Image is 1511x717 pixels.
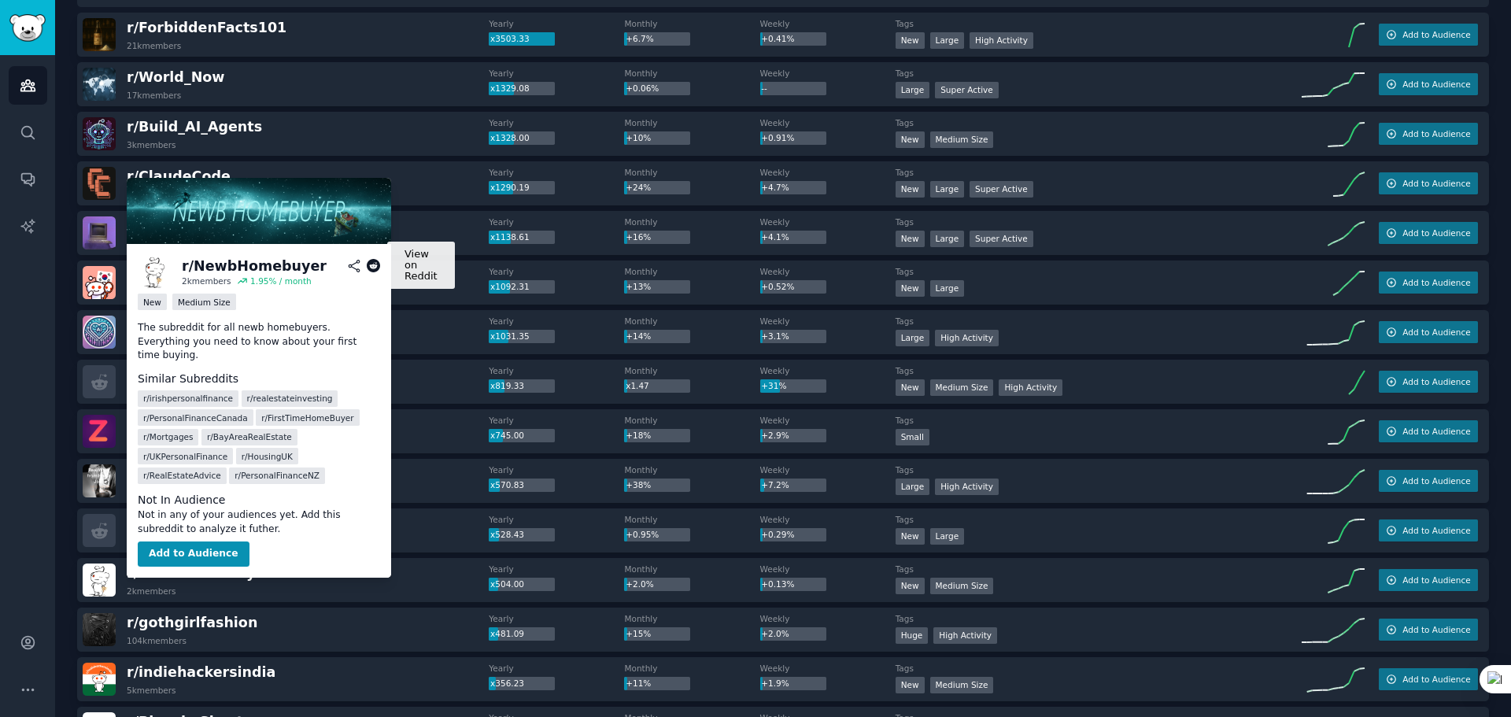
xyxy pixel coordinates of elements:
span: +10% [626,133,651,142]
span: x819.33 [490,381,524,390]
span: r/ gothgirlfashion [127,615,257,630]
dt: Tags [896,613,1302,624]
button: Add to Audience [1379,371,1478,393]
img: indiehackersindia [83,663,116,696]
div: Super Active [935,82,999,98]
div: 2k members [127,586,176,597]
span: x1290.19 [490,183,530,192]
div: New [138,294,167,310]
div: New [896,181,925,198]
button: Add to Audience [1379,24,1478,46]
dt: Yearly [489,663,624,674]
span: r/ irishpersonalfinance [143,393,233,404]
span: Add to Audience [1402,227,1470,238]
dt: Monthly [624,216,759,227]
div: High Activity [999,379,1062,396]
span: r/ Mortgages [143,431,193,442]
span: +0.95% [626,530,659,539]
img: MyBoyfriendIsAI [83,316,116,349]
img: NewbHomebuyer [83,564,116,597]
span: r/ PersonalFinanceCanada [143,412,248,423]
span: x356.23 [490,678,524,688]
dt: Weekly [760,365,896,376]
span: r/ World_Now [127,69,224,85]
dt: Yearly [489,216,624,227]
div: 104k members [127,635,187,646]
span: +0.52% [761,282,794,291]
img: zepto [83,415,116,448]
div: New [896,32,925,49]
img: KoreaSeoulBeauty [83,266,116,299]
dt: Weekly [760,18,896,29]
dt: Yearly [489,117,624,128]
div: Large [896,82,930,98]
div: 5k members [127,685,176,696]
div: Medium Size [930,677,994,693]
span: Add to Audience [1402,327,1470,338]
img: ForbiddenFacts101 [83,18,116,51]
span: x481.09 [490,629,524,638]
dt: Monthly [624,117,759,128]
button: Add to Audience [1379,172,1478,194]
div: Medium Size [930,131,994,148]
dt: Weekly [760,415,896,426]
dt: Weekly [760,117,896,128]
dt: Weekly [760,167,896,178]
div: Large [930,231,965,247]
dt: Monthly [624,464,759,475]
div: r/ NewbHomebuyer [182,257,327,276]
dt: Tags [896,117,1302,128]
span: +38% [626,480,651,490]
span: Add to Audience [1402,79,1470,90]
img: ClaudeCode [83,167,116,200]
img: NewbHomebuyer [127,178,391,244]
dt: Weekly [760,216,896,227]
dt: Yearly [489,464,624,475]
img: GummySearch logo [9,14,46,42]
div: Medium Size [172,294,236,310]
span: +13% [626,282,651,291]
span: Add to Audience [1402,128,1470,139]
span: +15% [626,629,651,638]
dt: Yearly [489,18,624,29]
span: +16% [626,232,651,242]
dt: Yearly [489,365,624,376]
dd: Not in any of your audiences yet. Add this subreddit to analyze it futher. [138,508,380,536]
div: Large [930,181,965,198]
button: Add to Audience [1379,73,1478,95]
dt: Weekly [760,514,896,525]
span: +4.7% [761,183,789,192]
span: +31% [761,381,786,390]
div: Huge [896,627,929,644]
dt: Monthly [624,316,759,327]
dt: Not In Audience [138,492,380,508]
button: Add to Audience [1379,123,1478,145]
div: New [896,677,925,693]
div: Small [896,429,929,445]
span: +18% [626,431,651,440]
span: r/ ForbiddenFacts101 [127,20,286,35]
div: 2k members [182,275,231,286]
span: x1328.00 [490,133,530,142]
div: Super Active [970,181,1033,198]
div: High Activity [935,479,999,495]
span: Add to Audience [1402,475,1470,486]
span: r/ ClaudeCode [127,168,231,184]
dt: Weekly [760,564,896,575]
dt: Weekly [760,663,896,674]
span: Add to Audience [1402,624,1470,635]
div: Medium Size [930,578,994,594]
img: RemoteWorkers [83,464,116,497]
dt: Monthly [624,514,759,525]
button: Add to Audience [1379,519,1478,541]
div: 17k members [127,90,181,101]
div: New [896,280,925,297]
span: +0.06% [626,83,659,93]
span: x1329.08 [490,83,530,93]
button: Add to Audience [1379,569,1478,591]
div: Large [930,32,965,49]
span: Add to Audience [1402,29,1470,40]
span: +24% [626,183,651,192]
span: +11% [626,678,651,688]
dt: Yearly [489,167,624,178]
